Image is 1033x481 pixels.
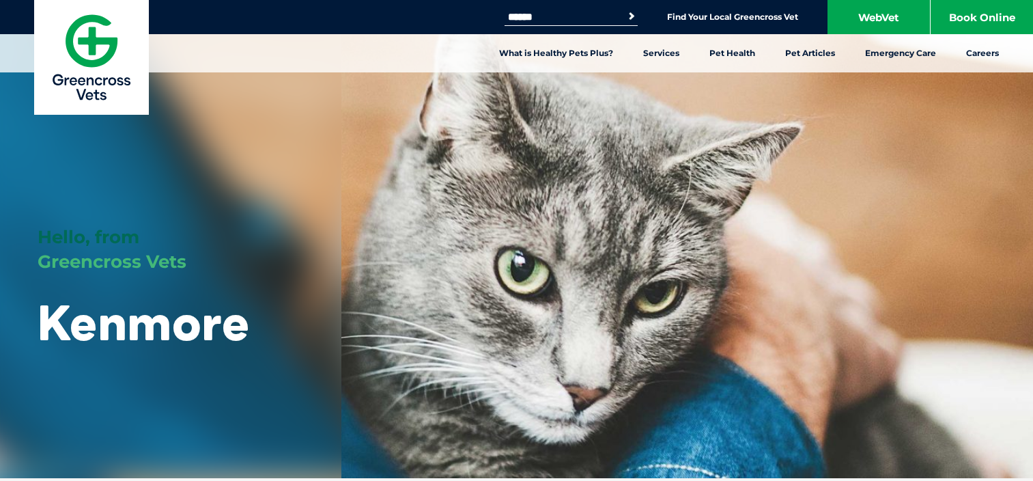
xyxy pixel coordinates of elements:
a: Careers [951,34,1014,72]
a: What is Healthy Pets Plus? [484,34,628,72]
a: Pet Health [694,34,770,72]
button: Search [625,10,638,23]
h1: Kenmore [38,295,250,349]
a: Emergency Care [850,34,951,72]
span: Hello, from [38,226,139,248]
a: Pet Articles [770,34,850,72]
span: Greencross Vets [38,251,186,273]
a: Find Your Local Greencross Vet [667,12,798,23]
a: Services [628,34,694,72]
